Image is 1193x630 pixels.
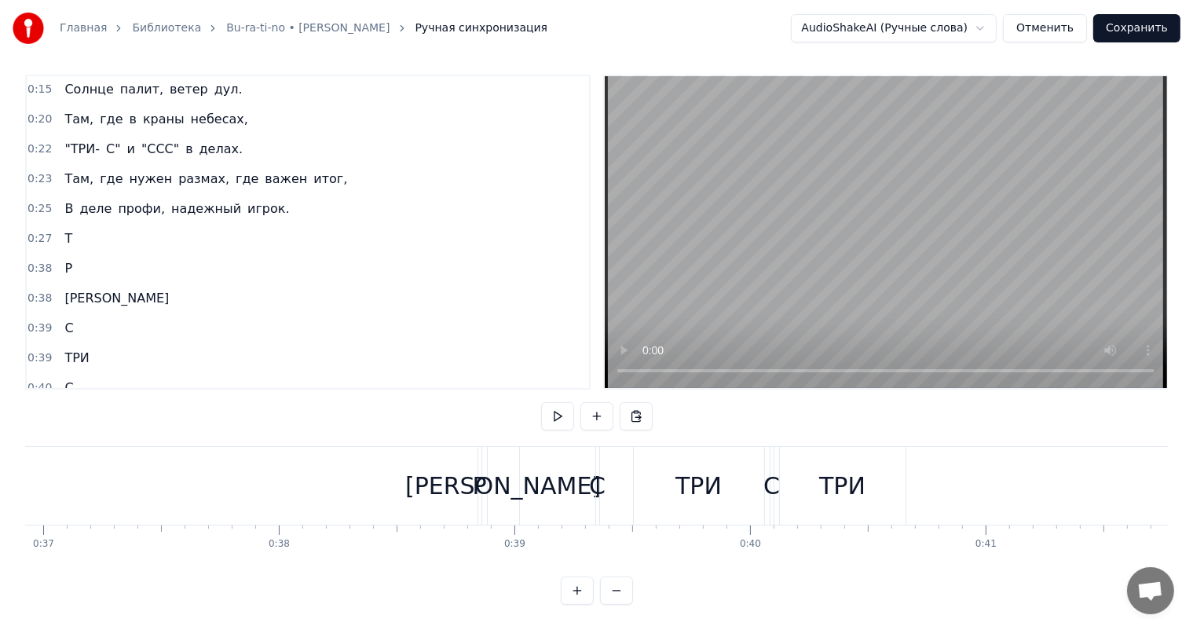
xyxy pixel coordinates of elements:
[504,538,525,551] div: 0:39
[27,261,52,277] span: 0:38
[98,170,124,188] span: где
[177,170,231,188] span: размах,
[63,200,75,218] span: В
[740,538,761,551] div: 0:40
[226,20,390,36] a: Bu-ra-ti-no • [PERSON_NAME]
[27,380,52,396] span: 0:40
[168,80,210,98] span: ветер
[27,350,52,366] span: 0:39
[13,13,44,44] img: youka
[184,140,194,158] span: в
[27,291,52,306] span: 0:38
[27,82,52,97] span: 0:15
[63,349,90,367] span: ТРИ
[589,468,606,504] div: С
[27,112,52,127] span: 0:20
[415,20,548,36] span: Ручная синхронизация
[63,140,101,158] span: "ТРИ-
[78,200,113,218] span: деле
[104,140,123,158] span: С"
[1003,14,1087,42] button: Отменить
[763,468,780,504] div: С
[198,140,245,158] span: делах.
[1127,567,1174,614] a: Открытый чат
[27,231,52,247] span: 0:27
[675,468,722,504] div: ТРИ
[27,171,52,187] span: 0:23
[213,80,244,98] span: дул.
[116,200,167,218] span: профи,
[63,80,115,98] span: Солнце
[819,468,865,504] div: ТРИ
[140,140,181,158] span: "ССС"
[63,319,75,337] span: С
[119,80,165,98] span: палит,
[98,110,124,128] span: где
[170,200,243,218] span: надежный
[128,110,138,128] span: в
[126,140,137,158] span: и
[63,229,74,247] span: Т
[63,379,75,397] span: С
[27,141,52,157] span: 0:22
[60,20,107,36] a: Главная
[60,20,547,36] nav: breadcrumb
[263,170,309,188] span: важен
[128,170,174,188] span: нужен
[63,289,170,307] span: [PERSON_NAME]
[269,538,290,551] div: 0:38
[27,201,52,217] span: 0:25
[1093,14,1180,42] button: Сохранить
[975,538,997,551] div: 0:41
[234,170,260,188] span: где
[63,170,95,188] span: Там,
[27,320,52,336] span: 0:39
[189,110,250,128] span: небесах,
[312,170,349,188] span: итог,
[63,110,95,128] span: Там,
[33,538,54,551] div: 0:37
[246,200,291,218] span: игрок.
[405,468,601,504] div: [PERSON_NAME]
[63,259,74,277] span: Р
[132,20,201,36] a: Библиотека
[141,110,186,128] span: краны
